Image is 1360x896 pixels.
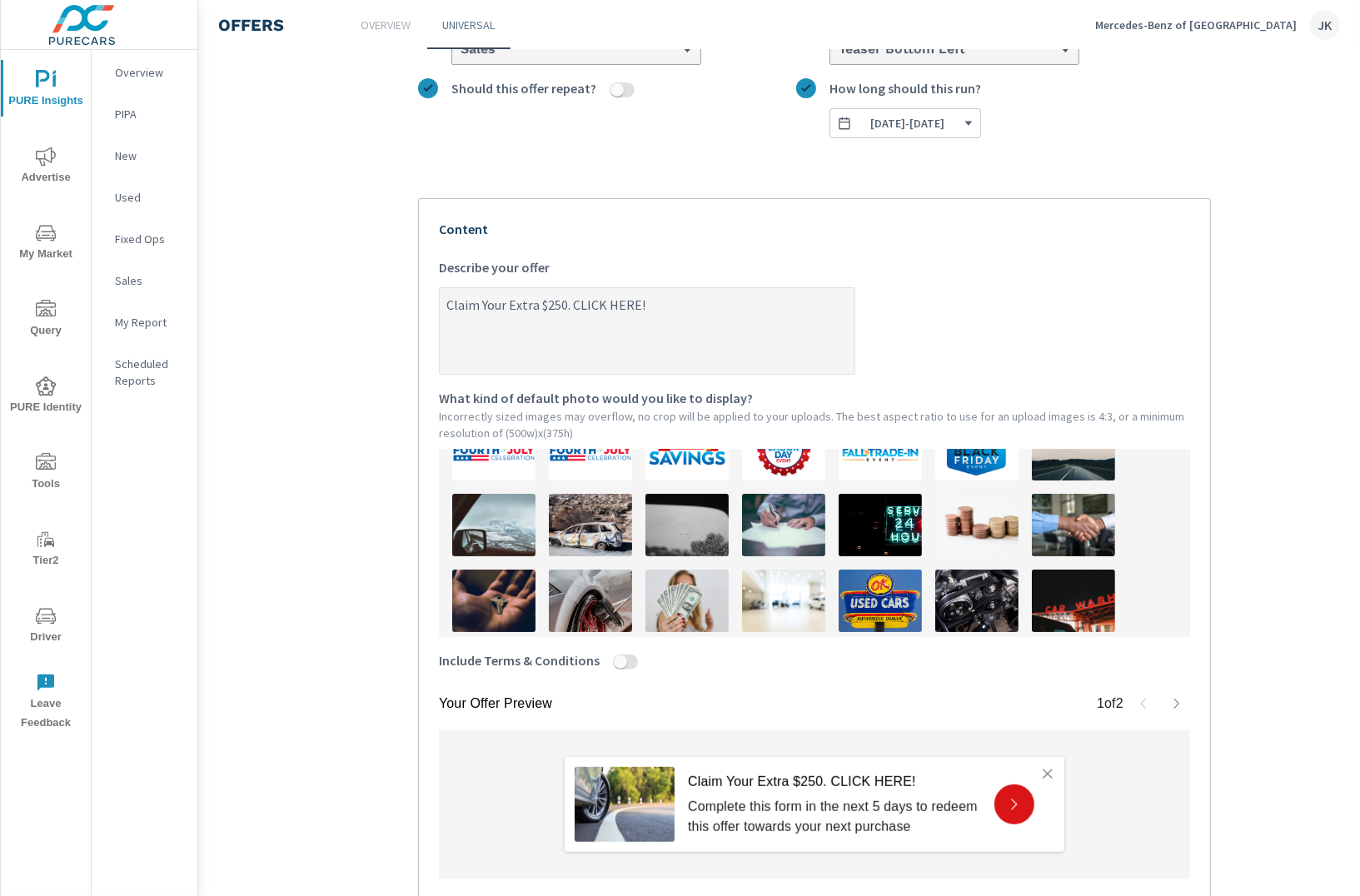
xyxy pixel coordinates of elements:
[839,570,922,632] img: description
[829,78,981,98] span: How long should this run?
[452,570,536,632] img: description
[645,570,729,632] img: description
[452,418,536,480] img: description
[1095,17,1297,32] p: Mercedes-Benz of [GEOGRAPHIC_DATA]
[549,418,632,480] img: description
[6,606,86,647] span: Driver
[439,219,1190,239] p: Content
[742,494,825,556] img: description
[92,351,197,393] div: Scheduled Reports
[6,300,86,341] span: Query
[645,494,729,556] img: description
[549,494,632,556] img: description
[6,530,86,570] span: Tier2
[610,82,624,97] button: Should this offer repeat?
[935,418,1019,480] img: description
[451,78,596,98] span: Should this offer repeat?
[218,15,284,35] h4: Offers
[452,494,536,556] img: description
[1097,694,1123,714] p: 1 of 2
[1032,418,1115,480] img: description
[115,356,184,389] p: Scheduled Reports
[1032,494,1115,556] img: description
[935,570,1019,632] img: description
[92,185,197,210] div: Used
[92,310,197,335] div: My Report
[92,268,197,293] div: Sales
[871,116,945,131] span: [DATE] - [DATE]
[935,494,1019,556] img: description
[439,694,552,714] p: Your Offer Preview
[92,60,197,85] div: Overview
[549,570,632,632] img: description
[6,453,86,494] span: Tools
[92,102,197,127] div: PIPA
[115,272,184,289] p: Sales
[6,147,86,187] span: Advertise
[115,64,184,81] p: Overview
[6,376,86,417] span: PURE Identity
[614,655,627,670] button: Include Terms & Conditions
[839,494,922,556] img: description
[115,147,184,164] p: New
[6,70,86,111] span: PURE Insights
[115,106,184,122] p: PIPA
[439,408,1190,441] p: Incorrectly sized images may overflow, no crop will be applied to your uploads. The best aspect r...
[92,143,197,168] div: New
[439,257,550,277] span: Describe your offer
[645,418,729,480] img: description
[829,108,981,138] button: How long should this run?
[439,650,600,670] span: Include Terms & Conditions
[361,17,411,33] p: Overview
[443,17,496,33] p: Universal
[839,418,922,480] img: description
[1310,10,1340,40] div: JK
[688,772,981,792] p: Claim Your Extra $250. CLICK HERE!
[742,418,825,480] img: description
[688,797,981,837] p: Complete this form in the next 5 days to redeem this offer towards your next purchase
[6,223,86,264] span: My Market
[742,570,825,632] img: description
[115,189,184,206] p: Used
[115,314,184,331] p: My Report
[115,231,184,247] p: Fixed Ops
[1,50,91,739] div: nav menu
[439,388,753,408] span: What kind of default photo would you like to display?
[440,291,854,374] textarea: Describe your offer
[6,673,86,733] span: Leave Feedback
[575,767,675,842] img: Vehicle purchase offer!
[1032,570,1115,632] img: description
[92,226,197,251] div: Fixed Ops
